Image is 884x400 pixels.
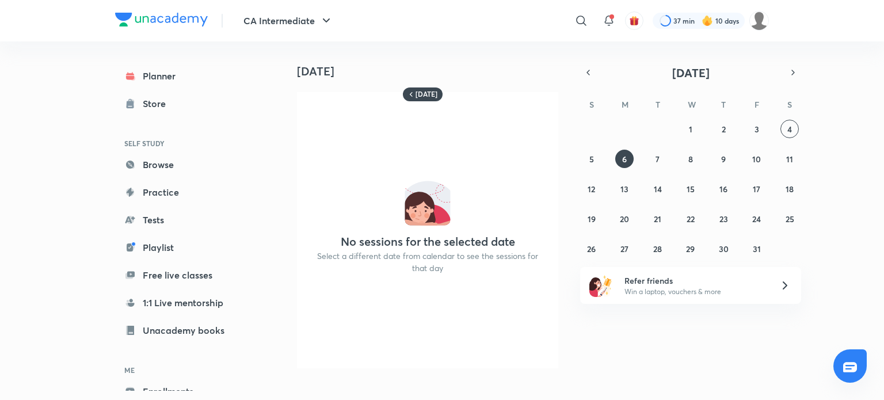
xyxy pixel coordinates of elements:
[653,243,662,254] abbr: October 28, 2025
[719,184,727,195] abbr: October 16, 2025
[405,180,451,226] img: No events
[749,11,769,31] img: dhanak
[672,65,710,81] span: [DATE]
[620,243,628,254] abbr: October 27, 2025
[714,239,733,258] button: October 30, 2025
[681,209,700,228] button: October 22, 2025
[629,16,639,26] img: avatar
[311,250,544,274] p: Select a different date from calendar to see the sessions for that day
[748,239,766,258] button: October 31, 2025
[780,150,799,168] button: October 11, 2025
[115,291,249,314] a: 1:1 Live mentorship
[649,209,667,228] button: October 21, 2025
[115,64,249,87] a: Planner
[780,180,799,198] button: October 18, 2025
[115,134,249,153] h6: SELF STUDY
[752,154,761,165] abbr: October 10, 2025
[687,214,695,224] abbr: October 22, 2025
[588,214,596,224] abbr: October 19, 2025
[115,181,249,204] a: Practice
[620,184,628,195] abbr: October 13, 2025
[753,184,760,195] abbr: October 17, 2025
[681,150,700,168] button: October 8, 2025
[115,153,249,176] a: Browse
[624,287,766,297] p: Win a laptop, vouchers & more
[786,214,794,224] abbr: October 25, 2025
[115,236,249,259] a: Playlist
[624,275,766,287] h6: Refer friends
[786,184,794,195] abbr: October 18, 2025
[714,150,733,168] button: October 9, 2025
[681,239,700,258] button: October 29, 2025
[687,184,695,195] abbr: October 15, 2025
[688,154,693,165] abbr: October 8, 2025
[714,209,733,228] button: October 23, 2025
[615,209,634,228] button: October 20, 2025
[582,209,601,228] button: October 19, 2025
[755,99,759,110] abbr: Friday
[787,99,792,110] abbr: Saturday
[719,214,728,224] abbr: October 23, 2025
[622,99,628,110] abbr: Monday
[615,150,634,168] button: October 6, 2025
[115,208,249,231] a: Tests
[721,154,726,165] abbr: October 9, 2025
[722,124,726,135] abbr: October 2, 2025
[649,239,667,258] button: October 28, 2025
[714,120,733,138] button: October 2, 2025
[748,150,766,168] button: October 10, 2025
[115,319,249,342] a: Unacademy books
[596,64,785,81] button: [DATE]
[615,239,634,258] button: October 27, 2025
[115,13,208,26] img: Company Logo
[582,180,601,198] button: October 12, 2025
[688,99,696,110] abbr: Wednesday
[589,274,612,297] img: referral
[622,154,627,165] abbr: October 6, 2025
[649,180,667,198] button: October 14, 2025
[714,180,733,198] button: October 16, 2025
[721,99,726,110] abbr: Thursday
[416,90,437,99] h6: [DATE]
[748,209,766,228] button: October 24, 2025
[649,150,667,168] button: October 7, 2025
[115,264,249,287] a: Free live classes
[748,120,766,138] button: October 3, 2025
[786,154,793,165] abbr: October 11, 2025
[582,239,601,258] button: October 26, 2025
[143,97,173,111] div: Store
[115,92,249,115] a: Store
[615,180,634,198] button: October 13, 2025
[625,12,643,30] button: avatar
[719,243,729,254] abbr: October 30, 2025
[681,120,700,138] button: October 1, 2025
[656,99,660,110] abbr: Tuesday
[748,180,766,198] button: October 17, 2025
[589,99,594,110] abbr: Sunday
[341,235,515,249] h4: No sessions for the selected date
[589,154,594,165] abbr: October 5, 2025
[620,214,629,224] abbr: October 20, 2025
[654,184,662,195] abbr: October 14, 2025
[755,124,759,135] abbr: October 3, 2025
[656,154,660,165] abbr: October 7, 2025
[654,214,661,224] abbr: October 21, 2025
[297,64,567,78] h4: [DATE]
[115,360,249,380] h6: ME
[587,243,596,254] abbr: October 26, 2025
[681,180,700,198] button: October 15, 2025
[780,209,799,228] button: October 25, 2025
[689,124,692,135] abbr: October 1, 2025
[115,13,208,29] a: Company Logo
[588,184,595,195] abbr: October 12, 2025
[780,120,799,138] button: October 4, 2025
[582,150,601,168] button: October 5, 2025
[752,214,761,224] abbr: October 24, 2025
[787,124,792,135] abbr: October 4, 2025
[702,15,713,26] img: streak
[753,243,761,254] abbr: October 31, 2025
[686,243,695,254] abbr: October 29, 2025
[237,9,340,32] button: CA Intermediate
